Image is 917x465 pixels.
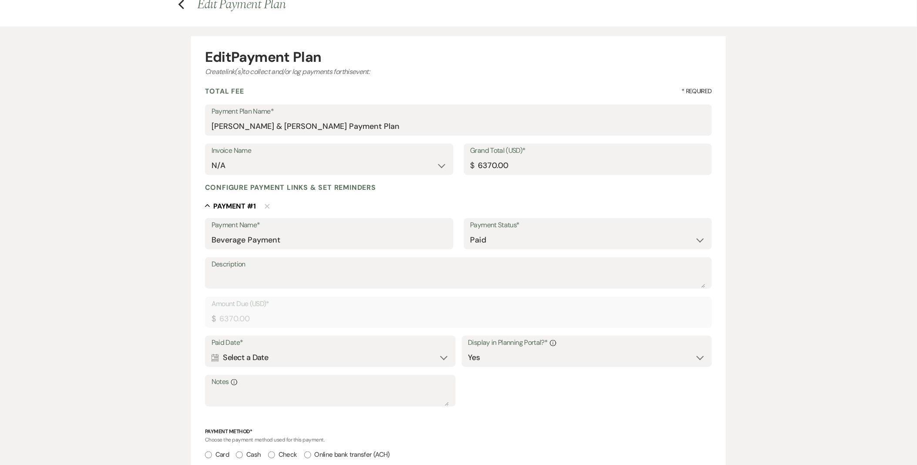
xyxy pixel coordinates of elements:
[205,436,325,443] span: Choose the payment method used for this payment.
[470,160,474,172] div: $
[205,452,212,458] input: Card
[212,313,215,325] div: $
[468,337,706,349] label: Display in Planning Portal?*
[212,145,447,157] label: Invoice Name
[268,452,275,458] input: Check
[212,298,705,310] label: Amount Due (USD)*
[212,337,449,349] label: Paid Date*
[205,67,712,77] div: Create link(s) to collect and/or log payments for this event:
[682,87,712,96] span: * Required
[205,428,712,436] p: Payment Method*
[213,202,256,211] h5: Payment # 1
[212,105,705,118] label: Payment Plan Name*
[205,449,229,461] label: Card
[205,183,376,192] h4: Configure payment links & set reminders
[236,452,243,458] input: Cash
[268,449,297,461] label: Check
[212,258,705,271] label: Description
[205,87,244,96] h4: Total Fee
[212,219,447,232] label: Payment Name*
[212,376,449,388] label: Notes
[470,219,706,232] label: Payment Status*
[205,50,712,64] div: Edit Payment Plan
[236,449,261,461] label: Cash
[304,449,390,461] label: Online bank transfer (ACH)
[212,349,449,366] div: Select a Date
[205,202,256,210] button: Payment #1
[304,452,311,458] input: Online bank transfer (ACH)
[470,145,706,157] label: Grand Total (USD)*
